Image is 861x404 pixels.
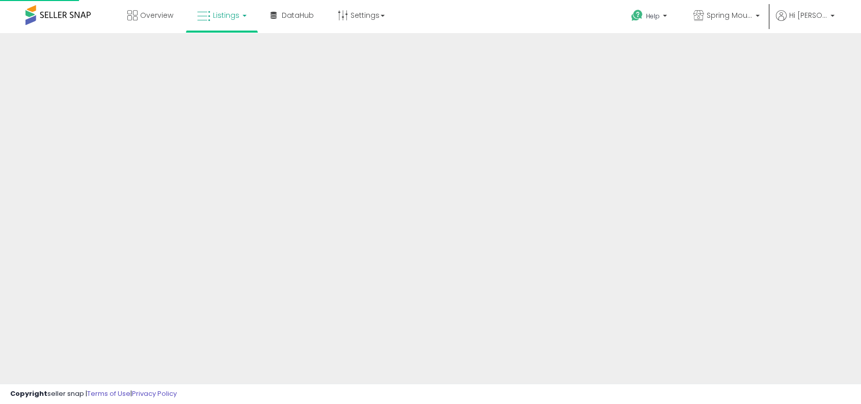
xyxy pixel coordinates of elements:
a: Hi [PERSON_NAME] [776,10,835,33]
span: Overview [140,10,173,20]
i: Get Help [631,9,643,22]
span: DataHub [282,10,314,20]
span: Spring Mount Supply [707,10,752,20]
a: Help [623,2,677,33]
a: Privacy Policy [132,389,177,398]
div: seller snap | | [10,389,177,399]
a: Terms of Use [87,389,130,398]
span: Hi [PERSON_NAME] [789,10,827,20]
span: Listings [213,10,239,20]
strong: Copyright [10,389,47,398]
span: Help [646,12,660,20]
